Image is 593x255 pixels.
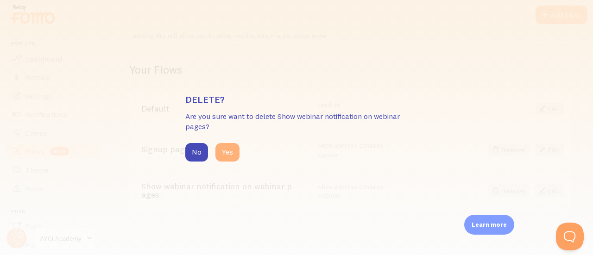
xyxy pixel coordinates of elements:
[215,143,240,162] button: Yes
[464,215,514,235] div: Learn more
[185,93,408,106] h3: Delete?
[472,220,507,229] p: Learn more
[185,143,208,162] button: No
[556,223,584,250] iframe: Help Scout Beacon - Open
[185,111,408,132] p: Are you sure want to delete Show webinar notification on webinar pages?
